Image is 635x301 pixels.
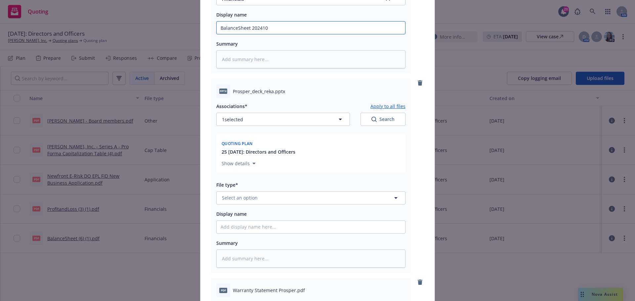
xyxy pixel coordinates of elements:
[216,103,247,109] span: Associations*
[371,117,377,122] svg: Search
[219,160,258,168] button: Show details
[219,89,227,94] span: pptx
[222,141,253,146] span: Quoting plan
[216,182,238,188] span: File type*
[416,79,424,87] a: remove
[233,88,285,95] span: Prosper_deck_reka.pptx
[222,194,258,201] span: Select an option
[370,102,405,110] button: Apply to all files
[216,211,247,217] span: Display name
[217,221,405,233] input: Add display name here...
[216,41,238,47] span: Summary
[222,148,295,155] button: 25 [DATE]: Directors and Officers
[371,116,395,123] div: Search
[233,287,305,294] span: Warranty Statement Prosper.pdf
[216,191,405,205] button: Select an option
[216,113,350,126] button: 1selected
[217,21,405,34] input: Add display name here...
[219,288,227,293] span: pdf
[416,278,424,286] a: remove
[222,116,243,123] span: 1 selected
[360,113,405,126] button: SearchSearch
[216,240,238,246] span: Summary
[216,12,247,18] span: Display name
